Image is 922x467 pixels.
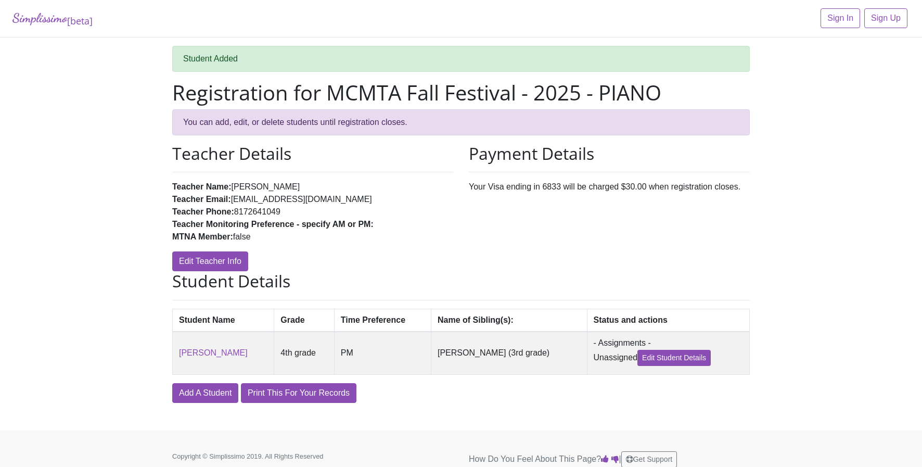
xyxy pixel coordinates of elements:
[172,193,453,206] li: [EMAIL_ADDRESS][DOMAIN_NAME]
[172,195,231,204] strong: Teacher Email:
[173,309,274,332] th: Student Name
[241,383,356,403] a: Print This For Your Records
[172,207,234,216] strong: Teacher Phone:
[172,383,238,403] a: Add A Student
[172,271,750,291] h2: Student Details
[637,350,711,366] a: Edit Student Details
[172,220,374,229] strong: Teacher Monitoring Preference - specify AM or PM:
[172,181,453,193] li: [PERSON_NAME]
[334,309,431,332] th: Time Preference
[587,309,749,332] th: Status and actions
[179,348,248,357] a: [PERSON_NAME]
[864,8,907,28] a: Sign Up
[172,232,233,241] strong: MTNA Member:
[172,144,453,163] h2: Teacher Details
[587,332,749,375] td: - Assignments - Unassigned
[172,80,750,105] h1: Registration for MCMTA Fall Festival - 2025 - PIANO
[172,182,232,191] strong: Teacher Name:
[172,206,453,218] li: 8172641049
[461,144,758,271] div: Your Visa ending in 6833 will be charged $30.00 when registration closes.
[172,46,750,72] div: Student Added
[172,451,354,461] p: Copyright © Simplissimo 2019. All Rights Reserved
[12,8,93,29] a: Simplissimo[beta]
[67,15,93,27] sub: [beta]
[431,309,587,332] th: Name of Sibling(s):
[469,144,750,163] h2: Payment Details
[821,8,860,28] a: Sign In
[172,251,248,271] a: Edit Teacher Info
[172,231,453,243] li: false
[334,332,431,375] td: PM
[274,332,335,375] td: 4th grade
[274,309,335,332] th: Grade
[431,332,587,375] td: [PERSON_NAME] (3rd grade)
[172,109,750,135] div: You can add, edit, or delete students until registration closes.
